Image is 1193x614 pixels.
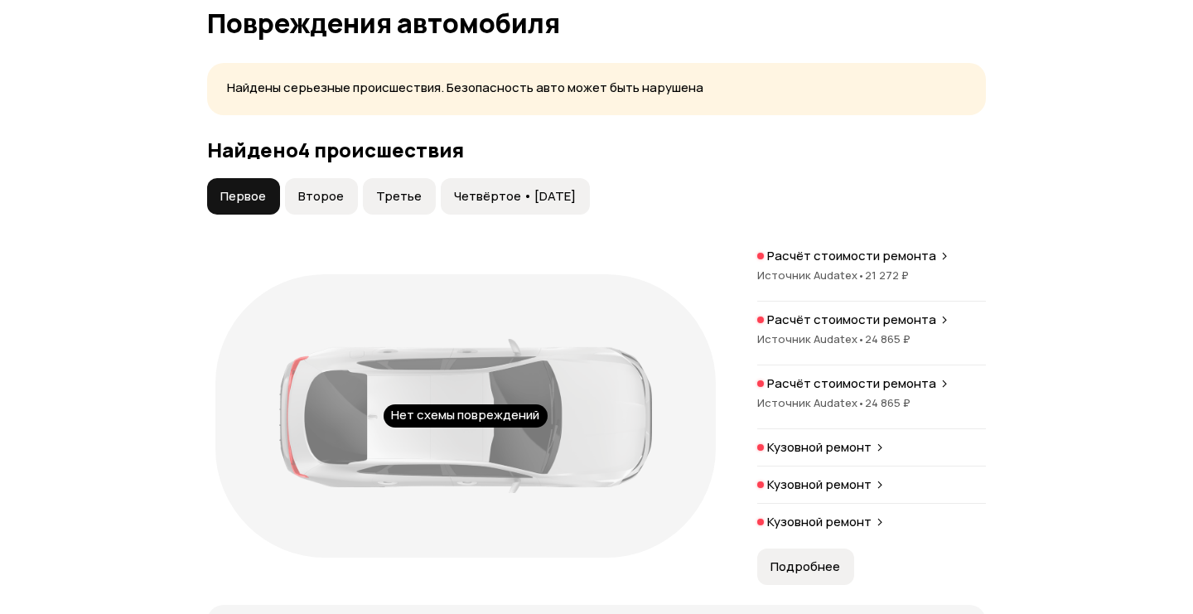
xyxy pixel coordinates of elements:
[757,268,865,283] span: Источник Audatex
[207,8,986,38] h1: Повреждения автомобиля
[857,268,865,283] span: •
[220,188,266,205] span: Первое
[757,395,865,410] span: Источник Audatex
[770,558,840,575] span: Подробнее
[298,188,344,205] span: Второе
[767,439,872,456] p: Кузовной ремонт
[757,549,854,585] button: Подробнее
[207,178,280,215] button: Первое
[767,248,936,264] p: Расчёт стоимости ремонта
[857,331,865,346] span: •
[865,331,910,346] span: 24 865 ₽
[865,395,910,410] span: 24 865 ₽
[857,395,865,410] span: •
[376,188,422,205] span: Третье
[384,404,548,428] div: Нет схемы повреждений
[767,312,936,328] p: Расчёт стоимости ремонта
[767,476,872,493] p: Кузовной ремонт
[441,178,590,215] button: Четвёртое • [DATE]
[227,80,966,97] p: Найдены серьезные происшествия. Безопасность авто может быть нарушена
[285,178,358,215] button: Второе
[767,514,872,530] p: Кузовной ремонт
[454,188,576,205] span: Четвёртое • [DATE]
[363,178,436,215] button: Третье
[767,375,936,392] p: Расчёт стоимости ремонта
[757,331,865,346] span: Источник Audatex
[865,268,909,283] span: 21 272 ₽
[207,138,986,162] h3: Найдено 4 происшествия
